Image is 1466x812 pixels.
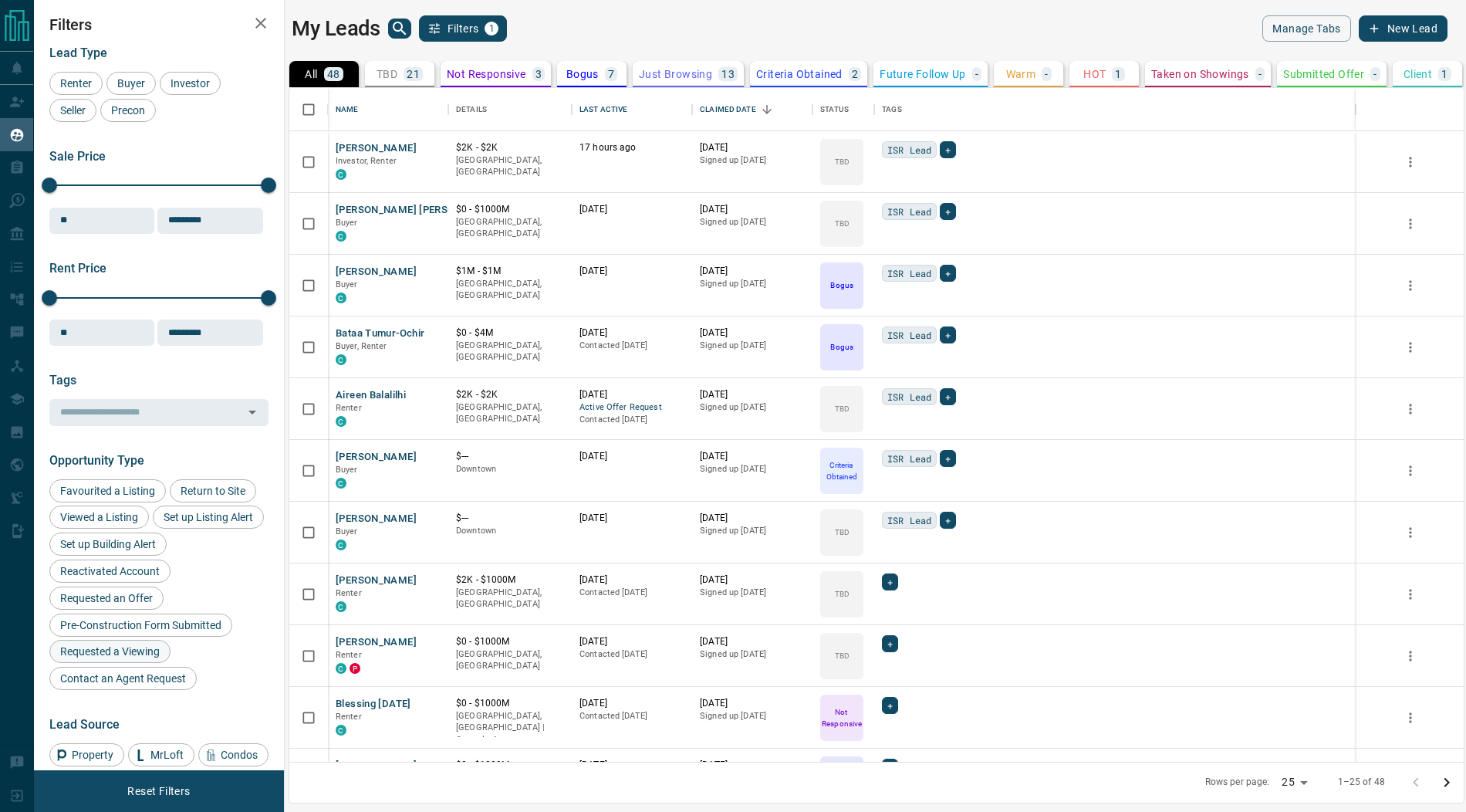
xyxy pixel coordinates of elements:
p: $2K - $1000M [456,573,564,587]
p: [DATE] [579,759,684,772]
div: Renter [49,72,103,95]
button: [PERSON_NAME] [336,573,417,588]
div: Reactivated Account [49,560,171,583]
p: [DATE] [579,388,684,401]
p: - [1258,69,1262,80]
p: TBD [835,403,850,414]
span: ISR Lead [887,389,931,404]
p: Contacted [DATE] [579,710,684,722]
span: Viewed a Listing [55,511,144,523]
p: Signed up [DATE] [700,587,805,599]
p: $0 - $1000M [456,759,564,772]
div: Pre-Construction Form Submitted [49,614,232,637]
span: Set up Building Alert [55,538,161,550]
div: condos.ca [336,231,346,242]
div: Return to Site [170,479,256,502]
p: 21 [407,69,420,80]
div: Name [328,88,448,131]
span: + [887,636,893,651]
div: Favourited a Listing [49,479,166,502]
p: Warm [1006,69,1036,80]
span: Seller [55,104,91,117]
p: [DATE] [579,203,684,216]
button: Sort [756,99,778,120]
span: + [945,142,951,157]
span: ISR Lead [887,204,931,219]
p: [DATE] [700,203,805,216]
p: TBD [835,218,850,229]
p: 17 hours ago [579,141,684,154]
div: Set up Listing Alert [153,506,264,529]
div: MrLoft [128,743,194,766]
div: Set up Building Alert [49,533,167,556]
span: + [945,389,951,404]
span: Condos [215,749,263,761]
span: Buyer [336,465,358,475]
button: [PERSON_NAME] [336,450,417,465]
p: TBD [835,588,850,600]
span: MrLoft [145,749,189,761]
span: + [945,513,951,528]
p: [GEOGRAPHIC_DATA], [GEOGRAPHIC_DATA] [456,587,564,611]
span: + [945,266,951,281]
p: [GEOGRAPHIC_DATA], [GEOGRAPHIC_DATA] [456,278,564,302]
div: Precon [100,99,156,122]
div: Condos [198,743,269,766]
p: Criteria Obtained [756,69,843,80]
span: Renter [336,403,362,413]
p: 2 [852,69,858,80]
button: search button [388,19,411,39]
button: more [1399,336,1422,359]
div: + [882,697,898,714]
button: more [1399,706,1422,729]
p: Bogus [566,69,599,80]
p: [GEOGRAPHIC_DATA], [GEOGRAPHIC_DATA] [456,648,564,672]
p: $2K - $2K [456,141,564,154]
p: [DATE] [700,141,805,154]
button: more [1399,212,1422,235]
p: [DATE] [579,697,684,710]
span: Investor [165,77,215,90]
button: more [1399,274,1422,297]
p: [DATE] [579,573,684,587]
span: ISR Lead [887,513,931,528]
span: Rent Price [49,261,106,276]
button: Bataa Tumur-ochir [336,326,424,341]
div: condos.ca [336,478,346,489]
p: 1–25 of 48 [1338,776,1385,789]
div: Last Active [572,88,692,131]
button: [PERSON_NAME] [336,265,417,279]
p: TBD [835,156,850,167]
button: Manage Tabs [1262,15,1350,42]
p: [DATE] [700,573,805,587]
div: Last Active [579,88,627,131]
span: Precon [106,104,150,117]
h1: My Leads [292,16,380,41]
div: condos.ca [336,725,346,736]
span: Investor, Renter [336,156,397,166]
p: [GEOGRAPHIC_DATA], [GEOGRAPHIC_DATA] [456,340,564,364]
span: Buyer [336,279,358,289]
div: Contact an Agent Request [49,667,197,690]
p: - [1373,69,1376,80]
p: [DATE] [579,512,684,525]
p: [DATE] [700,450,805,463]
p: Criteria Obtained [822,459,862,482]
div: + [940,326,956,343]
button: Filters1 [419,15,508,42]
p: 1 [1115,69,1121,80]
p: 48 [327,69,340,80]
span: Renter [336,588,362,598]
span: Buyer [336,526,358,536]
p: [DATE] [579,326,684,340]
div: Property [49,743,124,766]
h2: Filters [49,15,269,34]
p: [DATE] [700,512,805,525]
p: - [1045,69,1048,80]
span: + [887,760,893,775]
p: Contacted [DATE] [579,587,684,599]
div: Investor [160,72,221,95]
p: Rows per page: [1205,776,1270,789]
p: Signed up [DATE] [700,648,805,661]
button: Aireen Balalilhi [336,388,406,403]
